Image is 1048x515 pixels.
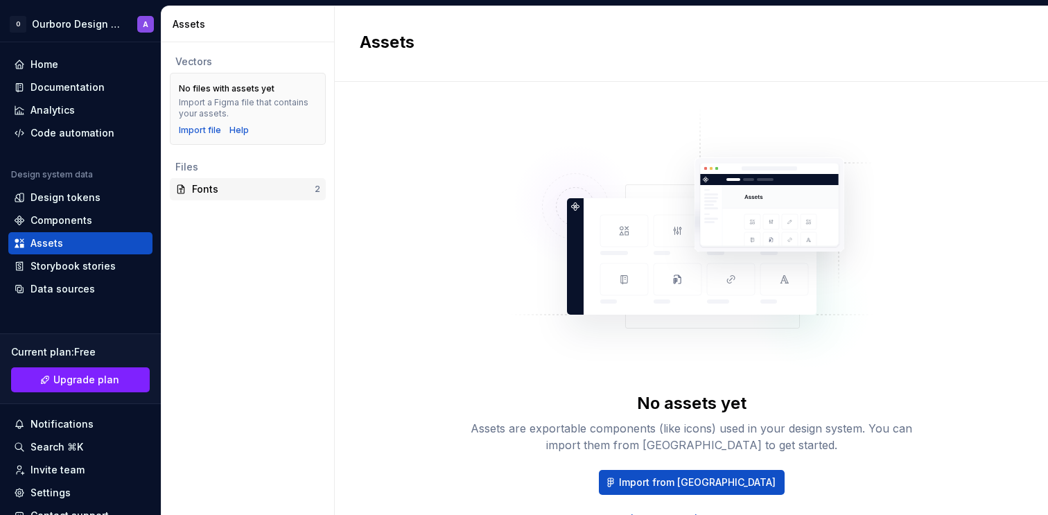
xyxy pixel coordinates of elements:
[8,232,152,254] a: Assets
[170,178,326,200] a: Fonts2
[8,122,152,144] a: Code automation
[8,76,152,98] a: Documentation
[360,31,1006,53] h2: Assets
[8,413,152,435] button: Notifications
[10,16,26,33] div: O
[30,259,116,273] div: Storybook stories
[8,278,152,300] a: Data sources
[8,482,152,504] a: Settings
[32,17,121,31] div: Ourboro Design System
[637,392,746,414] div: No assets yet
[8,186,152,209] a: Design tokens
[470,420,914,453] div: Assets are exportable components (like icons) used in your design system. You can import them fro...
[175,55,320,69] div: Vectors
[179,83,274,94] div: No files with assets yet
[8,53,152,76] a: Home
[30,80,105,94] div: Documentation
[11,169,93,180] div: Design system data
[179,97,317,119] div: Import a Figma file that contains your assets.
[11,367,150,392] a: Upgrade plan
[8,99,152,121] a: Analytics
[8,209,152,232] a: Components
[3,9,158,39] button: OOurboro Design SystemA
[192,182,315,196] div: Fonts
[30,213,92,227] div: Components
[229,125,249,136] a: Help
[8,436,152,458] button: Search ⌘K
[175,160,320,174] div: Files
[30,126,114,140] div: Code automation
[30,417,94,431] div: Notifications
[8,255,152,277] a: Storybook stories
[30,282,95,296] div: Data sources
[173,17,329,31] div: Assets
[8,459,152,481] a: Invite team
[315,184,320,195] div: 2
[11,345,150,359] div: Current plan : Free
[30,103,75,117] div: Analytics
[30,440,83,454] div: Search ⌘K
[30,191,101,204] div: Design tokens
[143,19,148,30] div: A
[30,58,58,71] div: Home
[619,475,776,489] span: Import from [GEOGRAPHIC_DATA]
[179,125,221,136] button: Import file
[599,470,785,495] button: Import from [GEOGRAPHIC_DATA]
[30,486,71,500] div: Settings
[30,463,85,477] div: Invite team
[30,236,63,250] div: Assets
[53,373,119,387] span: Upgrade plan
